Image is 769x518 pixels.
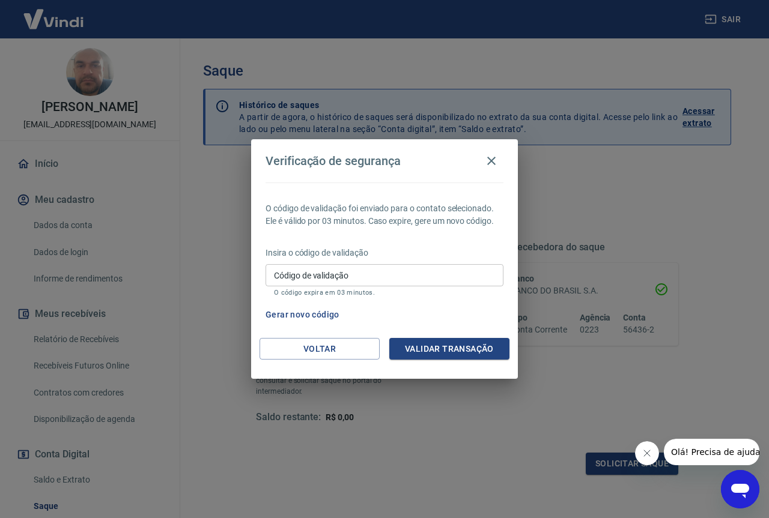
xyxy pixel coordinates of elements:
[7,8,101,18] span: Olá! Precisa de ajuda?
[389,338,509,360] button: Validar transação
[721,470,759,508] iframe: Botão para abrir a janela de mensagens
[274,289,495,297] p: O código expira em 03 minutos.
[635,441,659,465] iframe: Fechar mensagem
[266,154,401,168] h4: Verificação de segurança
[266,202,503,227] p: O código de validação foi enviado para o contato selecionado. Ele é válido por 03 minutos. Caso e...
[664,439,759,465] iframe: Mensagem da empresa
[266,247,503,259] p: Insira o código de validação
[261,304,344,326] button: Gerar novo código
[260,338,380,360] button: Voltar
